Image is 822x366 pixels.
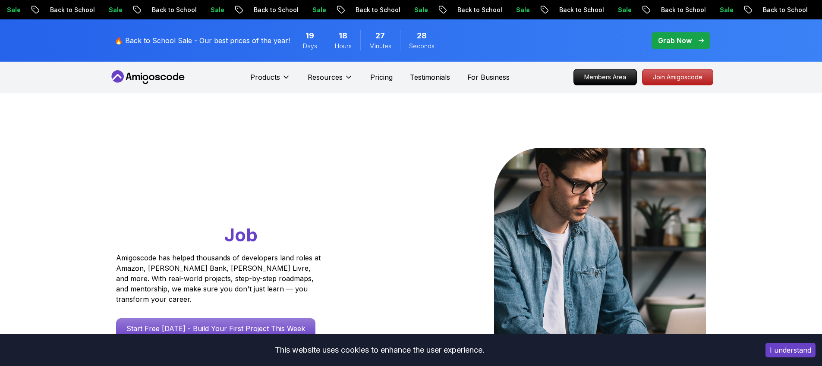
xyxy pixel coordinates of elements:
[658,35,692,46] p: Grab Now
[308,72,353,89] button: Resources
[308,72,343,82] p: Resources
[116,148,354,247] h1: Go From Learning to Hired: Master Java, Spring Boot & Cloud Skills That Get You the
[92,6,120,14] p: Sale
[114,35,290,46] p: 🔥 Back to School Sale - Our best prices of the year!
[409,42,435,50] span: Seconds
[116,253,323,304] p: Amigoscode has helped thousands of developers land roles at Amazon, [PERSON_NAME] Bank, [PERSON_N...
[370,72,393,82] a: Pricing
[339,30,347,42] span: 18 Hours
[34,6,92,14] p: Back to School
[135,6,194,14] p: Back to School
[250,72,280,82] p: Products
[398,6,425,14] p: Sale
[237,6,296,14] p: Back to School
[467,72,510,82] a: For Business
[441,6,500,14] p: Back to School
[116,318,315,339] a: Start Free [DATE] - Build Your First Project This Week
[335,42,352,50] span: Hours
[224,224,258,246] span: Job
[6,341,753,360] div: This website uses cookies to enhance the user experience.
[746,6,805,14] p: Back to School
[375,30,385,42] span: 27 Minutes
[574,69,636,85] p: Members Area
[765,343,816,357] button: Accept cookies
[296,6,324,14] p: Sale
[305,30,314,42] span: 19 Days
[250,72,290,89] button: Products
[410,72,450,82] a: Testimonials
[573,69,637,85] a: Members Area
[194,6,222,14] p: Sale
[602,6,629,14] p: Sale
[645,6,703,14] p: Back to School
[339,6,398,14] p: Back to School
[417,30,427,42] span: 28 Seconds
[642,69,713,85] a: Join Amigoscode
[703,6,731,14] p: Sale
[303,42,317,50] span: Days
[500,6,527,14] p: Sale
[369,42,391,50] span: Minutes
[543,6,602,14] p: Back to School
